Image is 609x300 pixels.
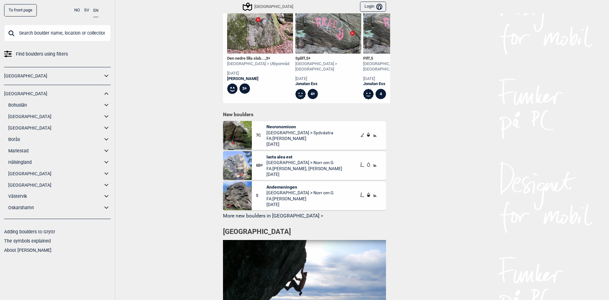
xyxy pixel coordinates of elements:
[363,61,429,72] div: [GEOGRAPHIC_DATA] > [GEOGRAPHIC_DATA]
[8,192,102,201] a: Västervik
[223,121,386,150] div: Necronomicon7CNecronomicon[GEOGRAPHIC_DATA] > SydvästraFA:[PERSON_NAME][DATE]
[239,83,250,94] div: 3+
[8,135,102,144] a: Borås
[223,151,252,180] img: Iacta alea est
[84,4,89,17] button: SV
[4,50,111,59] a: Find boulders using filters
[363,76,429,82] div: [DATE]
[4,229,55,234] a: Adding boulders to Gryttr
[363,56,429,61] div: Piff ,
[295,81,361,87] a: Jonatan Ess
[244,3,293,10] div: [GEOGRAPHIC_DATA]
[8,101,102,110] a: Bohuslän
[266,141,333,147] span: [DATE]
[266,166,342,171] span: FA: [PERSON_NAME], [PERSON_NAME]
[266,130,333,136] span: [GEOGRAPHIC_DATA] > Sydvästra
[256,163,266,168] span: 6B+
[376,89,386,99] div: 4
[306,56,311,61] span: 5+
[266,160,342,165] span: [GEOGRAPHIC_DATA] > Norr om G
[308,89,318,99] div: 4+
[8,181,102,190] a: [GEOGRAPHIC_DATA]
[16,50,68,59] span: Find boulders using filters
[223,211,386,221] button: More new boulders in [GEOGRAPHIC_DATA] >
[4,4,37,17] a: To front page
[266,136,333,141] span: FA: [PERSON_NAME]
[371,56,373,61] span: 5
[360,2,386,12] button: Login
[266,56,270,61] span: 3+
[266,196,334,202] span: FA: [PERSON_NAME]
[256,193,266,198] span: 5
[266,190,334,196] span: [GEOGRAPHIC_DATA] > Norr om G
[227,61,289,67] div: [GEOGRAPHIC_DATA] > Utbyområd
[266,202,334,207] span: [DATE]
[227,56,289,61] div: Den nedre lilla slab... ,
[4,71,102,81] a: [GEOGRAPHIC_DATA]
[363,81,429,87] a: Jonatan Ess
[295,61,361,72] div: [GEOGRAPHIC_DATA] > [GEOGRAPHIC_DATA]
[8,158,102,167] a: Hälsingland
[256,133,266,138] span: 7C
[74,4,80,17] button: NO
[266,184,334,190] span: Andemeningen
[4,89,102,98] a: [GEOGRAPHIC_DATA]
[8,203,102,212] a: Oskarshamn
[223,111,386,118] h1: New boulders
[8,146,102,156] a: Mariestad
[4,248,51,253] a: About [PERSON_NAME]
[295,76,361,82] div: [DATE]
[227,76,289,82] a: [PERSON_NAME]
[266,124,333,130] span: Necronomicon
[8,112,102,121] a: [GEOGRAPHIC_DATA]
[227,71,289,76] div: [DATE]
[266,154,342,160] span: Iacta alea est
[93,4,98,17] button: EN
[266,171,342,177] span: [DATE]
[223,181,252,210] img: Andemeningen
[8,169,102,178] a: [GEOGRAPHIC_DATA]
[4,238,51,243] a: The symbols explained
[223,121,252,150] img: Necronomicon
[8,123,102,133] a: [GEOGRAPHIC_DATA]
[223,227,386,237] h1: [GEOGRAPHIC_DATA]
[223,151,386,180] div: Iacta alea est6B+Iacta alea est[GEOGRAPHIC_DATA] > Norr om GFA:[PERSON_NAME], [PERSON_NAME][DATE]
[4,25,111,41] input: Search boulder name, location or collection
[223,181,386,210] div: Andemeningen5Andemeningen[GEOGRAPHIC_DATA] > Norr om GFA:[PERSON_NAME][DATE]
[295,56,361,61] div: Spliff ,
